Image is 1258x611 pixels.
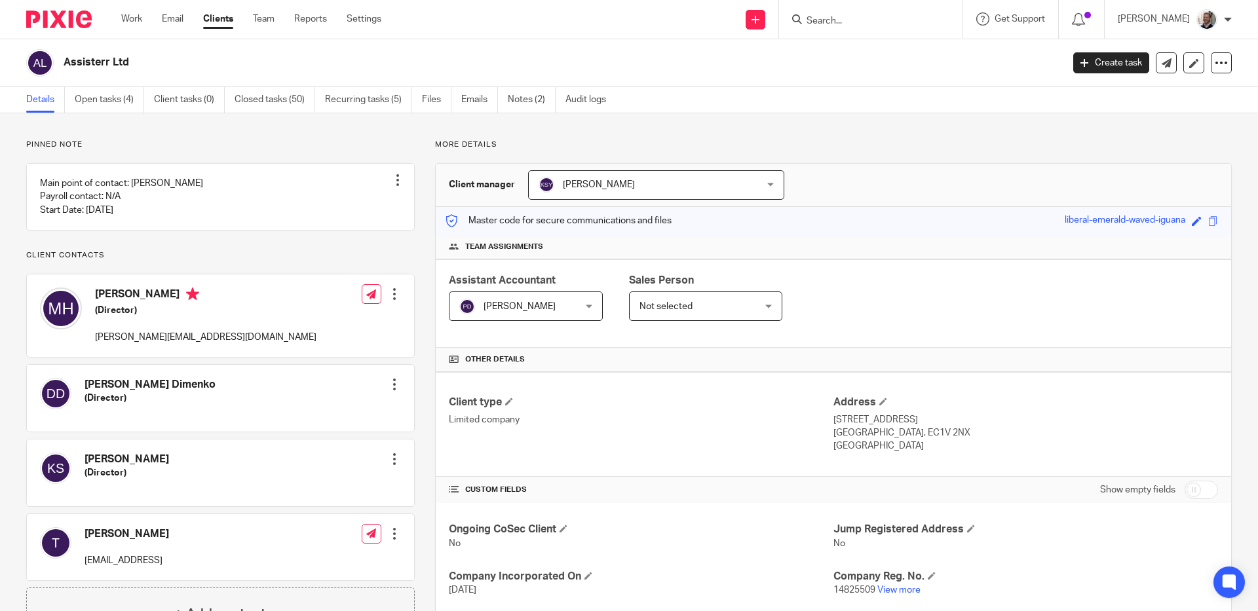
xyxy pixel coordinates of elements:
span: [DATE] [449,585,476,595]
a: View more [877,585,921,595]
a: Details [26,87,65,113]
p: Limited company [449,413,833,426]
p: [PERSON_NAME][EMAIL_ADDRESS][DOMAIN_NAME] [95,331,316,344]
a: Team [253,12,275,26]
a: Reports [294,12,327,26]
span: Team assignments [465,242,543,252]
p: Pinned note [26,139,415,150]
h4: Ongoing CoSec Client [449,523,833,536]
p: Client contacts [26,250,415,261]
img: svg%3E [40,287,82,329]
a: Create task [1073,52,1149,73]
h4: Company Incorporated On [449,570,833,583]
label: Show empty fields [1100,483,1175,496]
h2: Assisterr Ltd [64,56,856,69]
img: svg%3E [539,177,554,193]
a: Settings [347,12,381,26]
span: Sales Person [629,275,694,286]
span: Not selected [639,302,693,311]
a: Files [422,87,451,113]
img: Pixie [26,10,92,28]
h4: [PERSON_NAME] [95,287,316,304]
h5: (Director) [85,392,216,405]
a: Closed tasks (50) [235,87,315,113]
h4: Address [833,396,1218,409]
a: Work [121,12,142,26]
p: [GEOGRAPHIC_DATA] [833,439,1218,453]
a: Emails [461,87,498,113]
a: Email [162,12,183,26]
span: No [449,539,461,548]
p: More details [435,139,1232,150]
a: Notes (2) [508,87,556,113]
h4: [PERSON_NAME] Dimenko [85,378,216,392]
input: Search [805,16,923,28]
p: [EMAIL_ADDRESS] [85,554,169,567]
img: svg%3E [40,527,71,559]
a: Clients [203,12,233,26]
h4: [PERSON_NAME] [85,527,169,541]
p: [STREET_ADDRESS] [833,413,1218,426]
a: Client tasks (0) [154,87,225,113]
h5: (Director) [85,466,169,479]
img: svg%3E [40,378,71,409]
h4: Client type [449,396,833,409]
img: Matt%20Circle.png [1196,9,1217,30]
img: svg%3E [26,49,54,77]
p: [GEOGRAPHIC_DATA], EC1V 2NX [833,426,1218,439]
span: 14825509 [833,585,875,595]
p: Master code for secure communications and files [446,214,672,227]
div: liberal-emerald-waved-iguana [1065,213,1185,229]
span: Other details [465,354,525,365]
h3: Client manager [449,178,515,191]
a: Open tasks (4) [75,87,144,113]
i: Primary [186,287,199,301]
span: Get Support [995,14,1045,24]
img: svg%3E [459,299,475,314]
span: [PERSON_NAME] [563,180,635,189]
span: [PERSON_NAME] [484,302,556,311]
h5: (Director) [95,304,316,317]
p: [PERSON_NAME] [1118,12,1190,26]
img: svg%3E [40,453,71,484]
h4: Jump Registered Address [833,523,1218,536]
a: Recurring tasks (5) [325,87,412,113]
span: No [833,539,845,548]
a: Audit logs [565,87,616,113]
span: Assistant Accountant [449,275,556,286]
h4: CUSTOM FIELDS [449,485,833,495]
h4: Company Reg. No. [833,570,1218,583]
h4: [PERSON_NAME] [85,453,169,466]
